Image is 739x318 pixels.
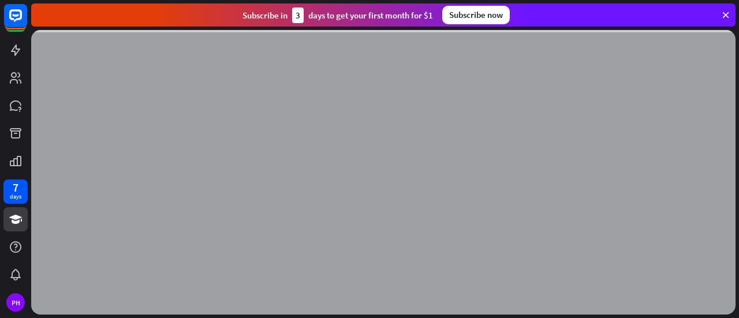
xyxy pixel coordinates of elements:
[242,8,433,23] div: Subscribe in days to get your first month for $1
[13,182,18,193] div: 7
[292,8,304,23] div: 3
[442,6,510,24] div: Subscribe now
[10,193,21,201] div: days
[3,179,28,204] a: 7 days
[6,293,25,312] div: PH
